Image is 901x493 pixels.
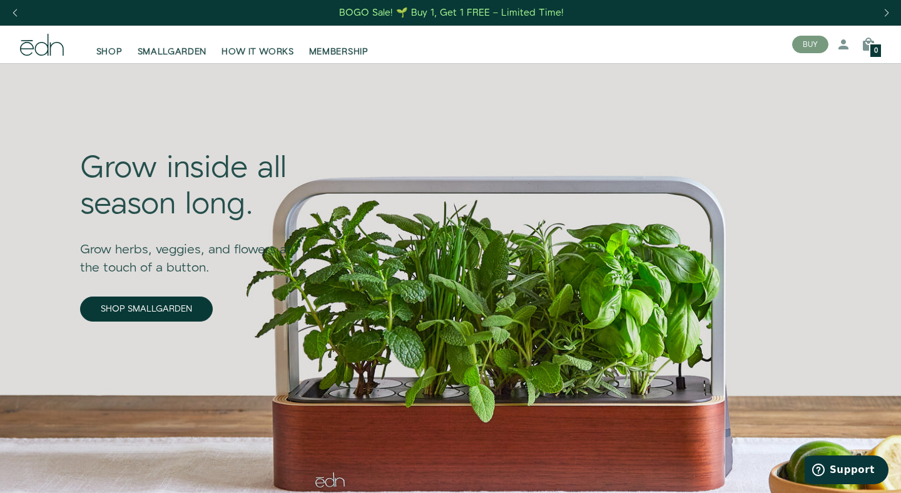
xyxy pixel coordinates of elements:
[339,6,564,19] div: BOGO Sale! 🌱 Buy 1, Get 1 FREE – Limited Time!
[80,297,213,322] a: SHOP SMALLGARDEN
[96,46,123,58] span: SHOP
[80,223,310,277] div: Grow herbs, veggies, and flowers at the touch of a button.
[80,151,310,223] div: Grow inside all season long.
[874,48,878,54] span: 0
[805,455,888,487] iframe: Opens a widget where you can find more information
[130,31,215,58] a: SMALLGARDEN
[138,46,207,58] span: SMALLGARDEN
[302,31,376,58] a: MEMBERSHIP
[309,46,369,58] span: MEMBERSHIP
[792,36,828,53] button: BUY
[214,31,301,58] a: HOW IT WORKS
[89,31,130,58] a: SHOP
[221,46,293,58] span: HOW IT WORKS
[339,3,566,23] a: BOGO Sale! 🌱 Buy 1, Get 1 FREE – Limited Time!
